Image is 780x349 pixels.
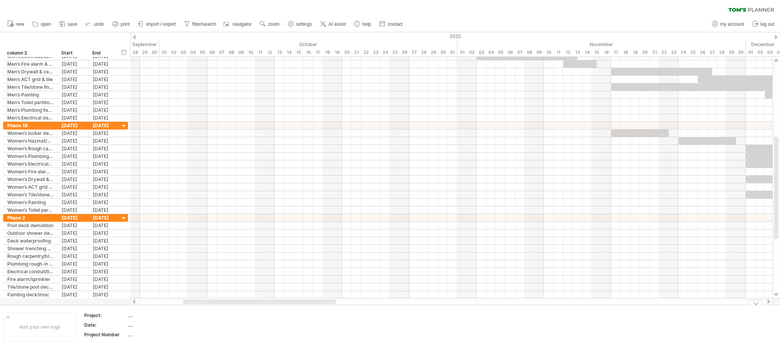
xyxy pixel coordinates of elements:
[592,48,602,57] div: Saturday, 15 November 2025
[467,48,477,57] div: Sunday, 2 November 2025
[58,276,89,283] div: [DATE]
[736,48,746,57] div: Sunday, 30 November 2025
[128,312,193,319] div: ....
[140,48,150,57] div: Monday, 29 September 2025
[58,153,89,160] div: [DATE]
[750,19,777,29] a: log out
[159,48,169,57] div: Wednesday, 1 October 2025
[268,22,279,27] span: zoom
[611,48,621,57] div: Monday, 17 November 2025
[89,83,120,91] div: [DATE]
[544,48,553,57] div: Monday, 10 November 2025
[89,106,120,114] div: [DATE]
[286,19,314,29] a: settings
[296,22,312,27] span: settings
[89,222,120,229] div: [DATE]
[7,237,53,244] div: Deck waterproofing
[68,22,77,27] span: save
[84,312,127,319] div: Project:
[89,160,120,168] div: [DATE]
[563,48,573,57] div: Wednesday, 12 November 2025
[58,237,89,244] div: [DATE]
[496,48,505,57] div: Wednesday, 5 November 2025
[7,137,53,145] div: Women’s Hazmat/Abatement
[328,22,346,27] span: AI assist
[89,122,120,129] div: [DATE]
[58,260,89,268] div: [DATE]
[92,49,115,57] div: End
[428,48,438,57] div: Wednesday, 29 October 2025
[58,268,89,275] div: [DATE]
[377,19,405,29] a: contact
[58,176,89,183] div: [DATE]
[41,22,51,27] span: open
[352,48,361,57] div: Tuesday, 21 October 2025
[457,48,467,57] div: Saturday, 1 November 2025
[233,22,252,27] span: navigator
[515,48,525,57] div: Friday, 7 November 2025
[707,48,717,57] div: Thursday, 27 November 2025
[182,19,218,29] a: filter/search
[159,40,457,48] div: October 2025
[409,48,419,57] div: Monday, 27 October 2025
[217,48,227,57] div: Tuesday, 7 October 2025
[7,260,53,268] div: Plumbing rough-in (pool showers)
[84,331,127,338] div: Project Number
[380,48,390,57] div: Friday, 24 October 2025
[275,48,284,57] div: Monday, 13 October 2025
[361,48,371,57] div: Wednesday, 22 October 2025
[150,48,159,57] div: Tuesday, 30 September 2025
[58,68,89,75] div: [DATE]
[58,99,89,106] div: [DATE]
[621,48,630,57] div: Tuesday, 18 November 2025
[765,48,775,57] div: Wednesday, 3 December 2025
[388,22,403,27] span: contact
[246,48,255,57] div: Friday, 10 October 2025
[760,22,774,27] span: log out
[89,199,120,206] div: [DATE]
[7,214,53,221] div: Phase 2
[58,206,89,214] div: [DATE]
[400,48,409,57] div: Sunday, 26 October 2025
[573,48,582,57] div: Thursday, 13 November 2025
[89,99,120,106] div: [DATE]
[505,48,515,57] div: Thursday, 6 November 2025
[58,229,89,237] div: [DATE]
[58,145,89,152] div: [DATE]
[89,229,120,237] div: [DATE]
[227,48,236,57] div: Wednesday, 8 October 2025
[136,19,178,29] a: import / export
[58,76,89,83] div: [DATE]
[89,176,120,183] div: [DATE]
[7,114,53,121] div: Men’s Electrical devices/trim
[582,48,592,57] div: Friday, 14 November 2025
[236,48,246,57] div: Thursday, 9 October 2025
[84,322,127,328] div: Date:
[89,245,120,252] div: [DATE]
[7,283,53,291] div: Tile/stone pool deck + shower
[89,91,120,98] div: [DATE]
[58,253,89,260] div: [DATE]
[89,137,120,145] div: [DATE]
[83,19,107,29] a: undo
[5,19,27,29] a: new
[7,83,53,91] div: Men’s Tile/stone finishes
[89,168,120,175] div: [DATE]
[265,48,275,57] div: Sunday, 12 October 2025
[7,160,53,168] div: Women’s Electrical/data conduit
[7,130,53,137] div: Women’s locker demolition
[258,19,282,29] a: zoom
[7,76,53,83] div: Men’s ACT grid & tile
[7,99,53,106] div: Men’s Toilet partitions & accessories
[688,48,698,57] div: Tuesday, 25 November 2025
[7,68,53,75] div: Men’s Drywall & ceiling framing
[717,48,727,57] div: Friday, 28 November 2025
[58,222,89,229] div: [DATE]
[89,206,120,214] div: [DATE]
[294,48,303,57] div: Wednesday, 15 October 2025
[7,49,53,57] div: column 2
[198,48,207,57] div: Sunday, 5 October 2025
[58,122,89,129] div: [DATE]
[602,48,611,57] div: Sunday, 16 November 2025
[89,260,120,268] div: [DATE]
